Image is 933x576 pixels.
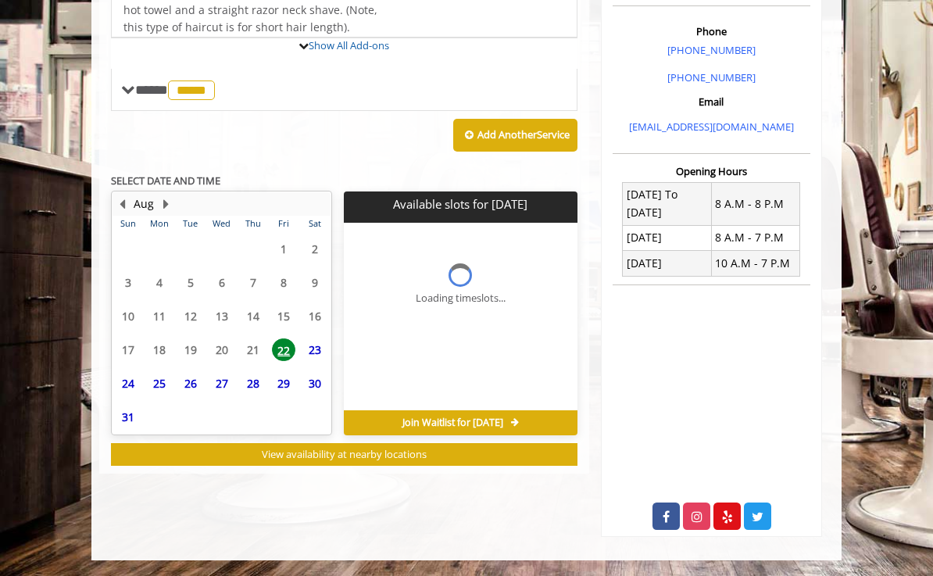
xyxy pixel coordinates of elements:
td: Select day25 [144,367,175,400]
p: Available slots for [DATE] [350,198,570,211]
span: 22 [272,338,295,361]
span: 29 [272,372,295,395]
b: Add Another Service [477,127,570,141]
td: Select day26 [175,367,206,400]
span: 26 [179,372,202,395]
th: Sat [299,216,331,231]
button: Next Month [159,195,172,213]
td: Select day27 [206,367,238,400]
td: 10 A.M - 7 P.M [711,251,799,276]
span: 27 [210,372,234,395]
a: [EMAIL_ADDRESS][DOMAIN_NAME] [629,120,794,134]
td: Select day30 [299,367,331,400]
h3: Opening Hours [613,166,810,177]
div: Loading timeslots... [416,290,506,306]
h3: Phone [617,26,806,37]
td: [DATE] [623,225,711,250]
td: 8 A.M - 8 P.M [711,182,799,225]
th: Tue [175,216,206,231]
a: [PHONE_NUMBER] [667,70,756,84]
td: Select day29 [268,367,299,400]
span: 24 [116,372,140,395]
span: 23 [303,338,327,361]
a: [PHONE_NUMBER] [667,43,756,57]
b: SELECT DATE AND TIME [111,174,220,188]
td: Select day23 [299,333,331,367]
div: The Made Man Haircut Add-onS [111,37,577,38]
td: Select day24 [113,367,144,400]
td: [DATE] To [DATE] [623,182,711,225]
span: 25 [148,372,171,395]
button: Aug [134,195,154,213]
button: Previous Month [116,195,128,213]
span: 28 [241,372,265,395]
th: Mon [144,216,175,231]
th: Sun [113,216,144,231]
span: 31 [116,406,140,428]
td: 8 A.M - 7 P.M [711,225,799,250]
span: View availability at nearby locations [262,447,427,461]
th: Wed [206,216,238,231]
a: Show All Add-ons [309,38,389,52]
span: Join Waitlist for [DATE] [402,417,503,429]
button: View availability at nearby locations [111,443,577,466]
button: Add AnotherService [453,119,577,152]
td: Select day31 [113,400,144,434]
span: 30 [303,372,327,395]
td: [DATE] [623,251,711,276]
td: Select day28 [238,367,269,400]
td: Select day22 [268,333,299,367]
th: Thu [238,216,269,231]
th: Fri [268,216,299,231]
h3: Email [617,96,806,107]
